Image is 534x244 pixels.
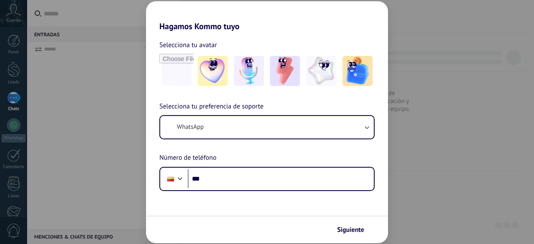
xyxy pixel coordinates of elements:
[163,170,179,188] div: Colombia: + 57
[159,40,217,50] span: Selecciona tu avatar
[177,123,204,131] span: WhatsApp
[337,227,364,233] span: Siguiente
[333,223,375,237] button: Siguiente
[159,153,217,164] span: Número de teléfono
[234,56,264,86] img: -2.jpeg
[343,56,373,86] img: -5.jpeg
[159,101,264,112] span: Selecciona tu preferencia de soporte
[146,1,388,31] h2: Hagamos Kommo tuyo
[198,56,228,86] img: -1.jpeg
[270,56,300,86] img: -3.jpeg
[160,116,374,138] button: WhatsApp
[306,56,336,86] img: -4.jpeg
